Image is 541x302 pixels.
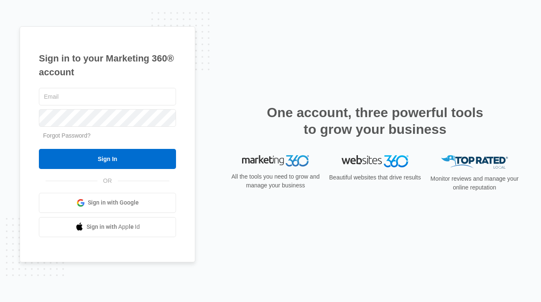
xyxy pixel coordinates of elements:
[39,217,176,237] a: Sign in with Apple Id
[39,193,176,213] a: Sign in with Google
[97,177,118,185] span: OR
[328,173,422,182] p: Beautiful websites that drive results
[428,174,521,192] p: Monitor reviews and manage your online reputation
[242,155,309,167] img: Marketing 360
[229,172,322,190] p: All the tools you need to grow and manage your business
[342,155,408,167] img: Websites 360
[264,104,486,138] h2: One account, three powerful tools to grow your business
[88,198,139,207] span: Sign in with Google
[39,149,176,169] input: Sign In
[87,223,140,231] span: Sign in with Apple Id
[39,51,176,79] h1: Sign in to your Marketing 360® account
[43,132,91,139] a: Forgot Password?
[441,155,508,169] img: Top Rated Local
[39,88,176,105] input: Email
